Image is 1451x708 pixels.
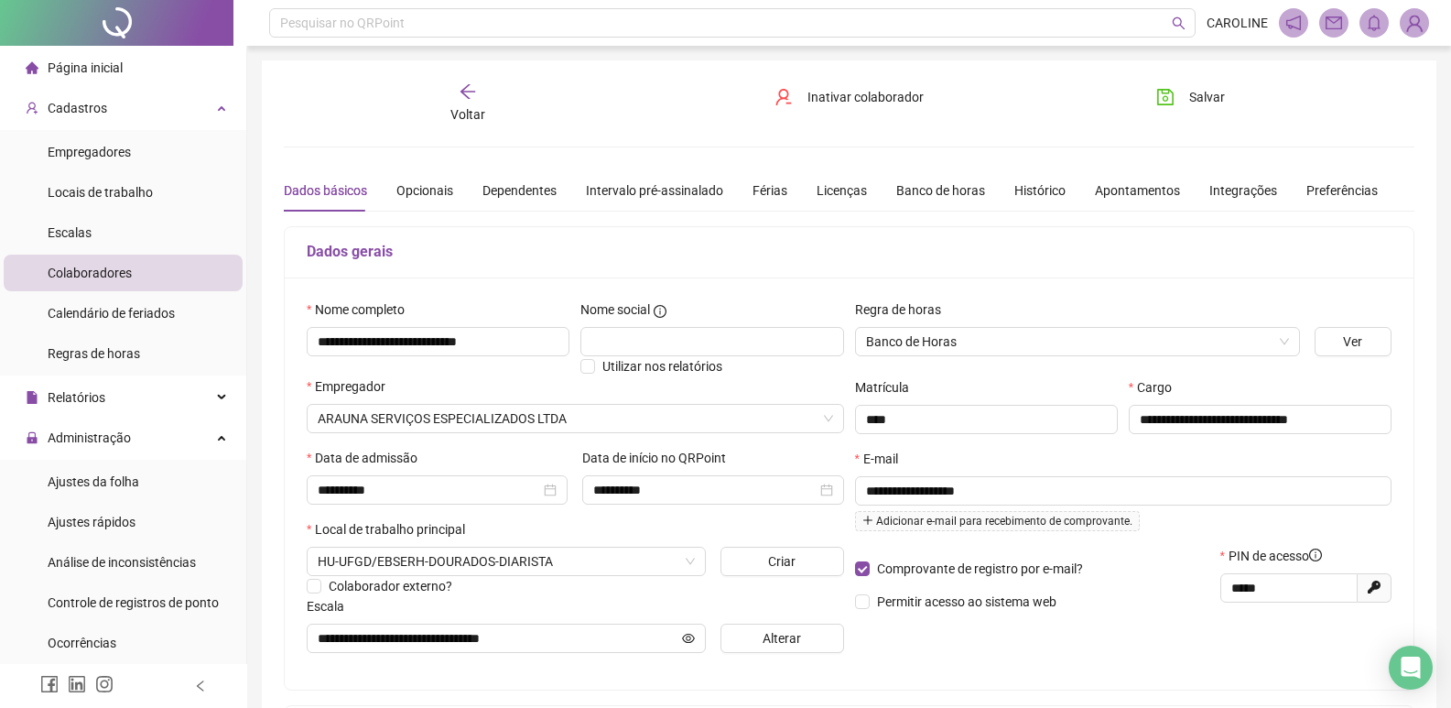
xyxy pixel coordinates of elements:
label: Empregador [307,376,397,397]
div: Licenças [817,180,867,201]
span: Empregadores [48,145,131,159]
label: Local de trabalho principal [307,519,477,539]
button: Inativar colaborador [761,82,937,112]
span: Adicionar e-mail para recebimento de comprovante. [855,511,1140,531]
label: Data de admissão [307,448,429,468]
label: Matrícula [855,377,921,398]
span: PIN de acesso [1229,546,1322,566]
span: Comprovante de registro por e-mail? [877,561,1083,576]
span: Regras de horas [48,346,140,361]
div: Dados básicos [284,180,367,201]
div: Dependentes [482,180,557,201]
span: Administração [48,430,131,445]
h5: Dados gerais [307,241,1391,263]
span: Criar [768,551,796,572]
span: Ocorrências [48,636,116,650]
label: Data de início no QRPoint [582,448,738,468]
span: Ajustes da folha [48,474,139,489]
span: Ajustes rápidos [48,515,135,529]
span: Controle de registros de ponto [48,595,219,610]
span: ARAUNA SERVIÇOS ESPECIALIZADOS LTDA [318,405,833,432]
span: Locais de trabalho [48,185,153,200]
span: Voltar [450,107,485,122]
div: Preferências [1306,180,1378,201]
span: Inativar colaborador [807,87,924,107]
span: bell [1366,15,1382,31]
span: Página inicial [48,60,123,75]
label: Regra de horas [855,300,953,320]
span: Banco de Horas [866,328,1289,355]
span: Nome social [580,300,650,320]
span: plus [862,515,873,526]
div: Opcionais [396,180,453,201]
div: Apontamentos [1095,180,1180,201]
label: Escala [307,596,356,616]
div: Integrações [1209,180,1277,201]
span: info-circle [654,305,666,318]
button: Criar [720,547,844,576]
span: left [194,680,207,692]
div: Férias [753,180,787,201]
span: facebook [40,675,59,693]
span: eye [682,632,695,645]
span: arrow-left [459,82,477,101]
span: info-circle [1309,549,1322,561]
div: Open Intercom Messenger [1389,646,1433,690]
span: RUA IVO ALVES DA ROCHA, 558 – ALTOS DO INDAIÁ [318,548,695,575]
span: Permitir acesso ao sistema web [877,594,1056,609]
span: Colaborador externo? [329,579,452,594]
span: instagram [95,675,114,693]
span: save [1156,88,1175,106]
span: Ver [1343,332,1362,352]
span: Colaboradores [48,266,132,280]
span: CAROLINE [1207,13,1268,33]
span: Relatórios [48,390,105,405]
span: search [1172,16,1186,30]
span: mail [1326,15,1342,31]
img: 89421 [1401,9,1428,37]
button: Salvar [1142,82,1239,112]
span: user-add [26,102,38,114]
button: Ver [1315,327,1391,356]
span: linkedin [68,675,86,693]
span: file [26,391,38,404]
button: Alterar [720,624,844,653]
label: Nome completo [307,300,417,320]
span: home [26,61,38,74]
span: notification [1285,15,1302,31]
label: E-mail [855,449,910,469]
span: Utilizar nos relatórios [602,359,722,374]
span: Escalas [48,225,92,240]
span: Análise de inconsistências [48,555,196,570]
span: user-delete [774,88,793,106]
span: lock [26,431,38,444]
span: Calendário de feriados [48,306,175,321]
div: Intervalo pré-assinalado [586,180,723,201]
div: Banco de horas [896,180,985,201]
span: Cadastros [48,101,107,115]
div: Histórico [1014,180,1066,201]
label: Cargo [1129,377,1184,398]
span: Alterar [763,628,801,648]
span: Salvar [1189,87,1225,107]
